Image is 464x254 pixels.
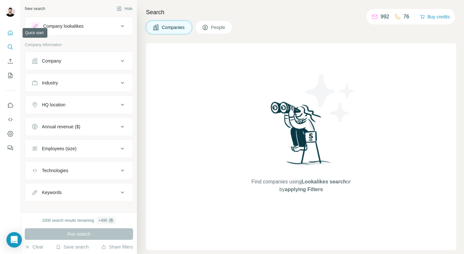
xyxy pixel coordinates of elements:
button: Use Surfe on LinkedIn [5,100,15,111]
button: Company lookalikes [25,18,133,34]
div: Company lookalikes [43,23,83,29]
button: Use Surfe API [5,114,15,125]
button: Enrich CSV [5,55,15,67]
button: Feedback [5,142,15,154]
div: Technologies [42,167,68,174]
h4: Search [146,8,456,17]
div: + 490 [99,218,107,223]
div: New search [25,6,45,12]
button: Dashboard [5,128,15,140]
div: Keywords [42,189,62,196]
span: People [211,24,226,31]
img: Avatar [5,6,15,17]
button: Save search [56,244,89,250]
button: Search [5,41,15,53]
span: applying Filters [285,187,323,192]
button: Technologies [25,163,133,178]
p: 992 [381,13,389,21]
img: Surfe Illustration - Woman searching with binoculars [268,100,335,172]
button: HQ location [25,97,133,112]
div: Open Intercom Messenger [6,232,22,248]
span: Lookalikes search [302,179,346,184]
button: Company [25,53,133,69]
button: Industry [25,75,133,91]
button: Clear [25,244,43,250]
div: 2000 search results remaining [42,217,116,224]
button: My lists [5,70,15,81]
div: Company [42,58,61,64]
button: Hide [112,4,137,14]
div: Annual revenue ($) [42,123,80,130]
button: Keywords [25,185,133,200]
p: 76 [403,13,409,21]
button: Employees (size) [25,141,133,156]
button: Share filters [101,244,133,250]
button: Buy credits [420,12,450,21]
p: Company information [25,42,133,48]
div: HQ location [42,102,65,108]
button: Quick start [5,27,15,39]
div: Industry [42,80,58,86]
span: Companies [162,24,185,31]
span: Find companies using or by [249,178,353,193]
button: Annual revenue ($) [25,119,133,134]
img: Surfe Illustration - Stars [301,69,359,127]
div: Employees (size) [42,145,76,152]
